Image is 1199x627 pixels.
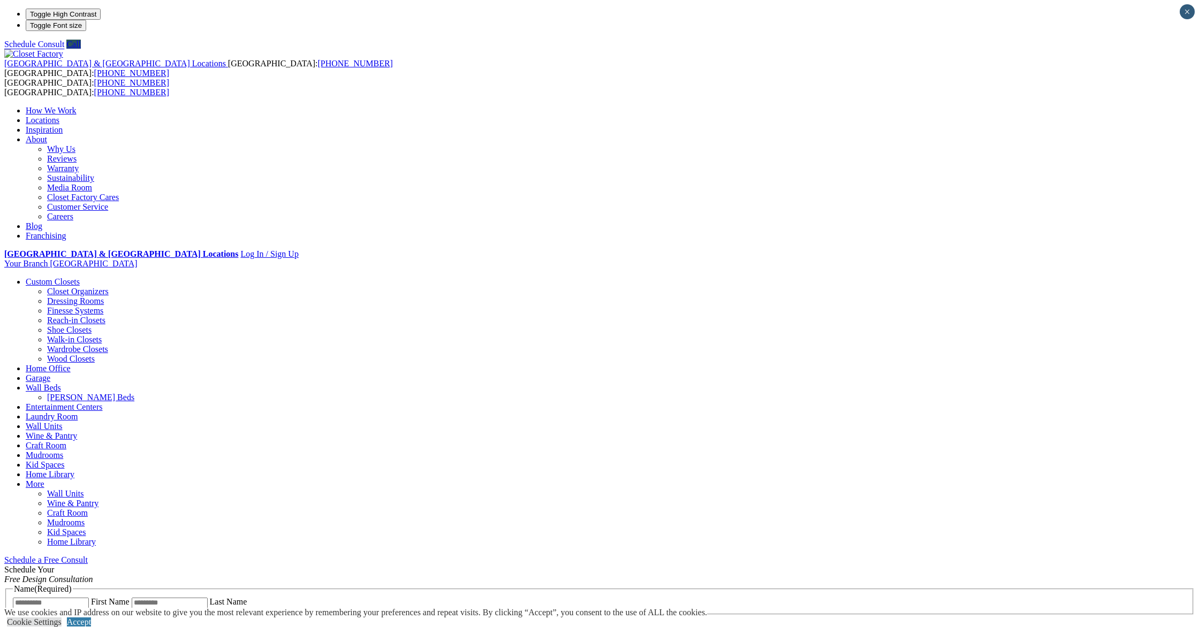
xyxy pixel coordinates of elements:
a: Dressing Rooms [47,296,104,305]
a: Walk-in Closets [47,335,102,344]
a: Shoe Closets [47,325,92,334]
a: [PHONE_NUMBER] [317,59,392,68]
a: Laundry Room [26,412,78,421]
a: Reach-in Closets [47,316,105,325]
span: [GEOGRAPHIC_DATA] [50,259,137,268]
a: Wall Beds [26,383,61,392]
a: Careers [47,212,73,221]
a: Wall Units [47,489,84,498]
span: [GEOGRAPHIC_DATA]: [GEOGRAPHIC_DATA]: [4,59,393,78]
button: Toggle High Contrast [26,9,101,20]
button: Close [1180,4,1195,19]
a: Home Library [47,537,96,546]
a: Why Us [47,144,75,154]
a: Call [66,40,81,49]
a: Customer Service [47,202,108,211]
a: Mudrooms [47,518,85,527]
a: Wardrobe Closets [47,345,108,354]
a: More menu text will display only on big screen [26,479,44,488]
span: Your Branch [4,259,48,268]
a: Franchising [26,231,66,240]
a: Wall Units [26,422,62,431]
a: Inspiration [26,125,63,134]
a: [PHONE_NUMBER] [94,68,169,78]
span: Toggle High Contrast [30,10,96,18]
span: [GEOGRAPHIC_DATA]: [GEOGRAPHIC_DATA]: [4,78,169,97]
span: (Required) [34,584,71,593]
span: [GEOGRAPHIC_DATA] & [GEOGRAPHIC_DATA] Locations [4,59,226,68]
img: Closet Factory [4,49,63,59]
a: Media Room [47,183,92,192]
a: Home Office [26,364,71,373]
a: Blog [26,221,42,231]
a: Kid Spaces [47,527,86,537]
a: Finesse Systems [47,306,103,315]
legend: Name [13,584,73,594]
a: Closet Factory Cares [47,193,119,202]
a: Wood Closets [47,354,95,363]
a: [PERSON_NAME] Beds [47,393,134,402]
a: Custom Closets [26,277,80,286]
a: Accept [67,617,91,626]
span: Schedule Your [4,565,93,584]
a: Mudrooms [26,450,63,460]
a: Sustainability [47,173,94,182]
a: How We Work [26,106,77,115]
a: Schedule Consult [4,40,64,49]
a: Garage [26,373,50,383]
a: [GEOGRAPHIC_DATA] & [GEOGRAPHIC_DATA] Locations [4,59,228,68]
a: Locations [26,116,59,125]
a: Schedule a Free Consult (opens a dropdown menu) [4,555,88,564]
a: Wine & Pantry [26,431,77,440]
a: Home Library [26,470,74,479]
em: Free Design Consultation [4,575,93,584]
a: Log In / Sign Up [240,249,298,258]
a: Closet Organizers [47,287,109,296]
a: [PHONE_NUMBER] [94,78,169,87]
a: [GEOGRAPHIC_DATA] & [GEOGRAPHIC_DATA] Locations [4,249,238,258]
a: Cookie Settings [7,617,62,626]
a: Entertainment Centers [26,402,103,411]
label: Last Name [210,597,247,606]
a: Craft Room [47,508,88,517]
a: Reviews [47,154,77,163]
div: We use cookies and IP address on our website to give you the most relevant experience by remember... [4,608,707,617]
a: [PHONE_NUMBER] [94,88,169,97]
button: Toggle Font size [26,20,86,31]
a: Your Branch [GEOGRAPHIC_DATA] [4,259,138,268]
a: Warranty [47,164,79,173]
a: Craft Room [26,441,66,450]
a: Kid Spaces [26,460,64,469]
a: About [26,135,47,144]
a: Wine & Pantry [47,499,98,508]
span: Toggle Font size [30,21,82,29]
label: First Name [91,597,130,606]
